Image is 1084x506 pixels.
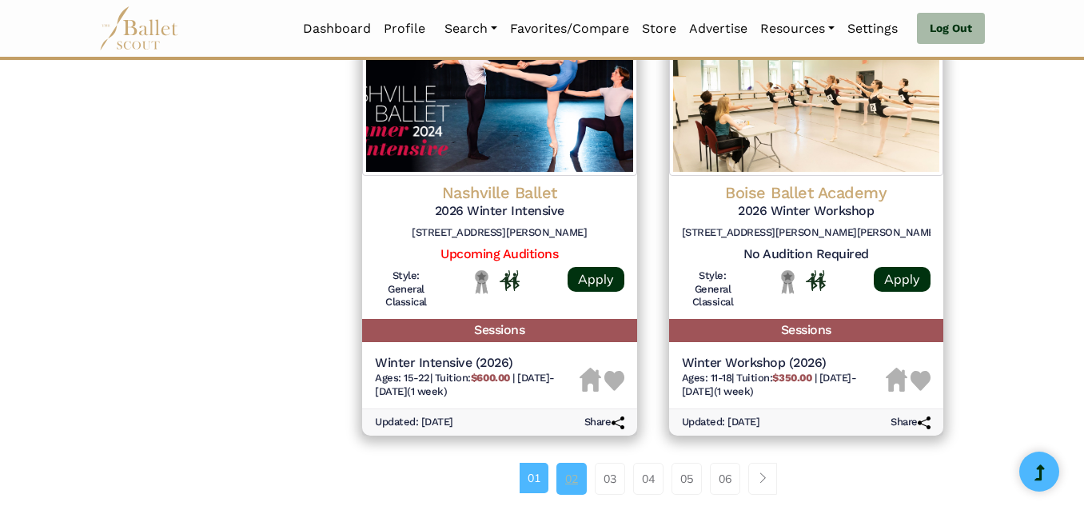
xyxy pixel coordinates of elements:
a: Search [438,12,504,46]
a: Resources [754,12,841,46]
a: Apply [568,267,624,292]
h6: Updated: [DATE] [375,416,453,429]
h6: Style: General Classical [375,269,437,310]
b: $600.00 [471,372,510,384]
a: 04 [633,463,664,495]
img: Housing Unavailable [580,368,601,392]
h6: Share [584,416,624,429]
a: 03 [595,463,625,495]
h4: Nashville Ballet [375,182,624,203]
img: Logo [669,16,944,176]
img: Housing Unavailable [886,368,907,392]
span: Ages: 11-18 [682,372,732,384]
span: Tuition: [435,372,512,384]
h4: Boise Ballet Academy [682,182,931,203]
span: Tuition: [736,372,814,384]
a: 06 [710,463,740,495]
span: [DATE]-[DATE] (1 week) [375,372,555,397]
img: Local [472,269,492,294]
span: [DATE]-[DATE] (1 week) [682,372,857,397]
a: Advertise [683,12,754,46]
a: Upcoming Auditions [440,246,558,261]
a: Favorites/Compare [504,12,636,46]
img: Logo [362,16,637,176]
a: Store [636,12,683,46]
a: Log Out [917,13,985,45]
h6: Style: General Classical [682,269,744,310]
h6: | | [682,372,887,399]
h6: Updated: [DATE] [682,416,760,429]
img: Heart [604,371,624,391]
img: Heart [911,371,931,391]
img: In Person [806,270,826,291]
span: Ages: 15-22 [375,372,430,384]
h5: Sessions [362,319,637,342]
h5: Sessions [669,319,944,342]
h5: Winter Intensive (2026) [375,355,580,372]
a: Profile [377,12,432,46]
a: Dashboard [297,12,377,46]
h5: Winter Workshop (2026) [682,355,887,372]
h5: No Audition Required [682,246,931,263]
a: Settings [841,12,904,46]
h6: [STREET_ADDRESS][PERSON_NAME] [375,226,624,240]
h6: [STREET_ADDRESS][PERSON_NAME][PERSON_NAME] [682,226,931,240]
a: 05 [672,463,702,495]
img: In Person [500,270,520,291]
b: $350.00 [772,372,811,384]
h5: 2026 Winter Intensive [375,203,624,220]
h6: Share [891,416,931,429]
h6: | | [375,372,580,399]
nav: Page navigation example [520,463,786,495]
a: Apply [874,267,931,292]
img: Local [778,269,798,294]
a: 02 [556,463,587,495]
h5: 2026 Winter Workshop [682,203,931,220]
a: 01 [520,463,548,493]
